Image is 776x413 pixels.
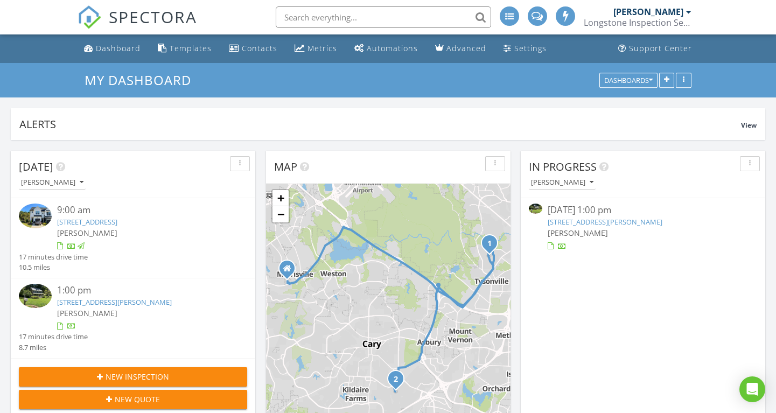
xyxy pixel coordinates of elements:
a: 1:00 pm [STREET_ADDRESS][PERSON_NAME] [PERSON_NAME] 17 minutes drive time 8.7 miles [19,284,247,353]
span: [PERSON_NAME] [57,228,117,238]
a: Advanced [431,39,491,59]
button: [PERSON_NAME] [529,176,596,190]
div: Support Center [629,43,692,53]
div: 10.5 miles [19,262,88,272]
span: View [741,121,757,130]
a: Contacts [225,39,282,59]
div: 125 Factors Walk Ln, Morrisville NC 27560 [287,268,293,275]
span: Map [274,159,297,174]
span: New Quote [115,394,160,405]
div: 17 minutes drive time [19,332,88,342]
div: Advanced [446,43,486,53]
a: [STREET_ADDRESS][PERSON_NAME] [57,297,172,307]
div: Longstone Inspection Services, LLC [584,17,691,28]
input: Search everything... [276,6,491,28]
div: Metrics [307,43,337,53]
div: [PERSON_NAME] [531,179,593,186]
div: 9:00 am [57,204,228,217]
div: Automations [367,43,418,53]
a: Templates [153,39,216,59]
img: 9333295%2Fcover_photos%2FMtRyt7tFzYu0kcOprhv9%2Fsmall.jpg [529,204,542,214]
div: [DATE] 1:00 pm [548,204,738,217]
div: Open Intercom Messenger [739,376,765,402]
button: Dashboards [599,73,658,88]
span: New Inspection [106,371,169,382]
a: SPECTORA [78,15,197,37]
div: Dashboard [96,43,141,53]
i: 1 [487,240,492,248]
img: The Best Home Inspection Software - Spectora [78,5,101,29]
a: Zoom in [272,190,289,206]
a: Support Center [614,39,696,59]
a: [STREET_ADDRESS][PERSON_NAME] [548,217,662,227]
div: Alerts [19,117,741,131]
span: In Progress [529,159,597,174]
div: 1:00 pm [57,284,228,297]
img: 9303520%2Fcover_photos%2FGtZVcph8NcbZnmUvaxnl%2Fsmall.jpg [19,204,52,228]
div: [PERSON_NAME] [21,179,83,186]
img: 9333295%2Fcover_photos%2FMtRyt7tFzYu0kcOprhv9%2Fsmall.jpg [19,284,52,308]
div: 17 minutes drive time [19,252,88,262]
span: [DATE] [19,159,53,174]
div: [PERSON_NAME] [613,6,683,17]
a: [DATE] 1:00 pm [STREET_ADDRESS][PERSON_NAME] [PERSON_NAME] [529,204,757,251]
span: [PERSON_NAME] [57,308,117,318]
div: 8.7 miles [19,342,88,353]
div: Settings [514,43,547,53]
div: Dashboards [604,76,653,84]
button: New Inspection [19,367,247,387]
a: Settings [499,39,551,59]
a: [STREET_ADDRESS] [57,217,117,227]
a: Dashboard [80,39,145,59]
div: 111 Bonner Ct, Cary, NC 27511 [396,379,402,385]
div: Templates [170,43,212,53]
span: [PERSON_NAME] [548,228,608,238]
i: 2 [394,376,398,383]
div: Contacts [242,43,277,53]
button: [PERSON_NAME] [19,176,86,190]
a: My Dashboard [85,71,200,89]
a: Automations (Advanced) [350,39,422,59]
a: Metrics [290,39,341,59]
span: SPECTORA [109,5,197,28]
a: Zoom out [272,206,289,222]
div: 3916 Lost Fawn Ct, Raleigh, NC 27612 [490,243,496,249]
button: New Quote [19,390,247,409]
a: 9:00 am [STREET_ADDRESS] [PERSON_NAME] 17 minutes drive time 10.5 miles [19,204,247,272]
